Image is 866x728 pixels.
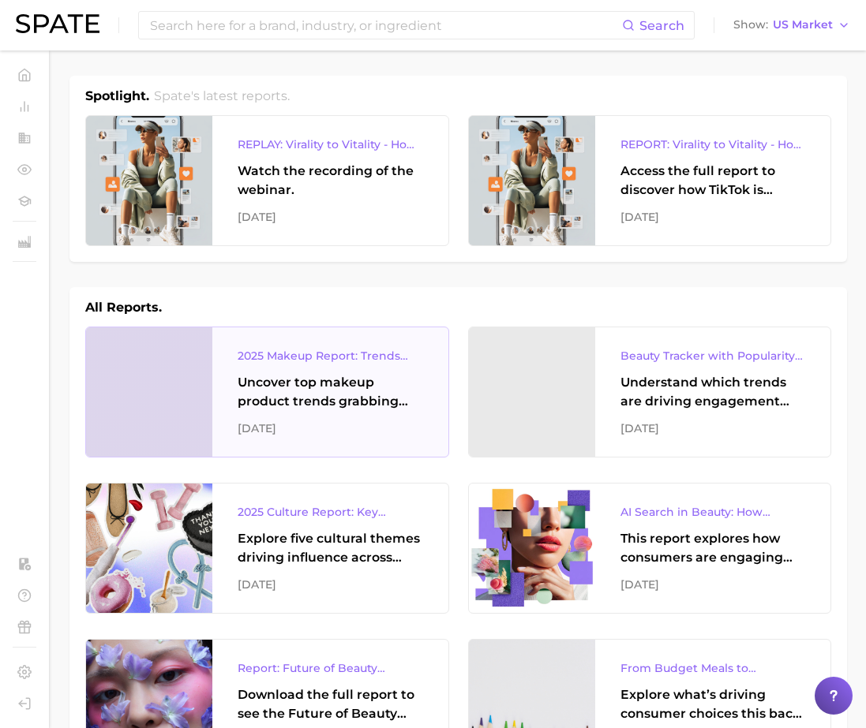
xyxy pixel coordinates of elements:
div: [DATE] [620,575,806,594]
div: Download the full report to see the Future of Beauty trends we unpacked during the webinar. [238,685,423,723]
div: Report: Future of Beauty Webinar [238,659,423,678]
a: AI Search in Beauty: How Consumers Are Using ChatGPT vs. Google SearchThis report explores how co... [468,483,832,614]
div: [DATE] [238,207,423,226]
a: REPLAY: Virality to Vitality - How TikTok is Driving Wellness DiscoveryWatch the recording of the... [85,115,449,246]
input: Search here for a brand, industry, or ingredient [148,12,622,39]
div: Explore what’s driving consumer choices this back-to-school season From budget-friendly meals to ... [620,685,806,723]
div: REPORT: Virality to Vitality - How TikTok is Driving Wellness Discovery [620,135,806,154]
div: [DATE] [620,207,806,226]
div: Beauty Tracker with Popularity Index [620,346,806,365]
div: Watch the recording of the webinar. [238,162,423,200]
div: Understand which trends are driving engagement across platforms in the skin, hair, makeup, and fr... [620,373,806,411]
div: 2025 Culture Report: Key Themes That Are Shaping Consumer Demand [238,502,423,521]
a: Beauty Tracker with Popularity IndexUnderstand which trends are driving engagement across platfor... [468,327,832,457]
div: Access the full report to discover how TikTok is reshaping the wellness landscape, from product d... [620,162,806,200]
div: [DATE] [620,419,806,438]
h1: All Reports. [85,298,162,317]
button: ShowUS Market [729,15,854,35]
div: Uncover top makeup product trends grabbing attention across eye, lip, and face makeup, and the br... [238,373,423,411]
span: Show [733,21,768,29]
div: This report explores how consumers are engaging with AI-powered search tools — and what it means ... [620,529,806,567]
div: [DATE] [238,575,423,594]
a: Log out. Currently logged in with e-mail kerianne.adler@unilever.com. [13,692,36,715]
a: REPORT: Virality to Vitality - How TikTok is Driving Wellness DiscoveryAccess the full report to ... [468,115,832,246]
img: SPATE [16,14,99,33]
div: [DATE] [238,419,423,438]
div: REPLAY: Virality to Vitality - How TikTok is Driving Wellness Discovery [238,135,423,154]
span: US Market [773,21,833,29]
span: Search [639,18,684,33]
h1: Spotlight. [85,87,149,106]
div: Explore five cultural themes driving influence across beauty, food, and pop culture. [238,529,423,567]
a: 2025 Makeup Report: Trends and Brands to WatchUncover top makeup product trends grabbing attentio... [85,327,449,457]
div: From Budget Meals to Functional Snacks: Food & Beverage Trends Shaping Consumer Behavior This Sch... [620,659,806,678]
div: AI Search in Beauty: How Consumers Are Using ChatGPT vs. Google Search [620,502,806,521]
a: 2025 Culture Report: Key Themes That Are Shaping Consumer DemandExplore five cultural themes driv... [85,483,449,614]
div: 2025 Makeup Report: Trends and Brands to Watch [238,346,423,365]
h2: Spate's latest reports. [154,87,290,106]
